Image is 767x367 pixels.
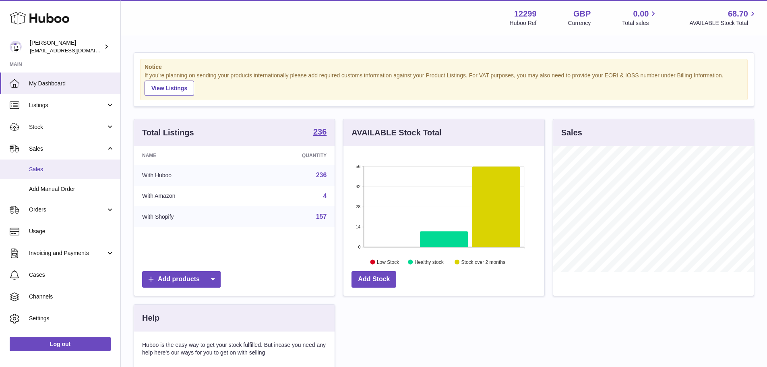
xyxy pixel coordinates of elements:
[356,204,361,209] text: 28
[313,128,327,137] a: 236
[316,172,327,178] a: 236
[377,259,399,265] text: Low Stock
[10,41,22,53] img: internalAdmin-12299@internal.huboo.com
[145,81,194,96] a: View Listings
[29,123,106,131] span: Stock
[689,8,757,27] a: 68.70 AVAILABLE Stock Total
[29,166,114,173] span: Sales
[134,206,244,227] td: With Shopify
[461,259,505,265] text: Stock over 2 months
[134,165,244,186] td: With Huboo
[29,80,114,87] span: My Dashboard
[29,293,114,301] span: Channels
[142,313,159,323] h3: Help
[514,8,537,19] strong: 12299
[134,146,244,165] th: Name
[316,213,327,220] a: 157
[351,127,441,138] h3: AVAILABLE Stock Total
[356,184,361,189] text: 42
[30,47,118,54] span: [EMAIL_ADDRESS][DOMAIN_NAME]
[29,249,106,257] span: Invoicing and Payments
[358,245,361,249] text: 0
[142,127,194,138] h3: Total Listings
[10,337,111,351] a: Log out
[573,8,591,19] strong: GBP
[29,206,106,214] span: Orders
[29,102,106,109] span: Listings
[134,186,244,207] td: With Amazon
[29,271,114,279] span: Cases
[142,271,221,288] a: Add products
[510,19,537,27] div: Huboo Ref
[29,145,106,153] span: Sales
[29,185,114,193] span: Add Manual Order
[145,72,743,96] div: If you're planning on sending your products internationally please add required customs informati...
[622,8,658,27] a: 0.00 Total sales
[244,146,335,165] th: Quantity
[145,63,743,71] strong: Notice
[30,39,102,54] div: [PERSON_NAME]
[356,164,361,169] text: 56
[689,19,757,27] span: AVAILABLE Stock Total
[323,193,327,199] a: 4
[29,315,114,322] span: Settings
[728,8,748,19] span: 68.70
[415,259,444,265] text: Healthy stock
[633,8,649,19] span: 0.00
[313,128,327,136] strong: 236
[622,19,658,27] span: Total sales
[351,271,396,288] a: Add Stock
[568,19,591,27] div: Currency
[561,127,582,138] h3: Sales
[142,341,327,357] p: Huboo is the easy way to get your stock fulfilled. But incase you need any help here's our ways f...
[29,228,114,235] span: Usage
[356,224,361,229] text: 14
